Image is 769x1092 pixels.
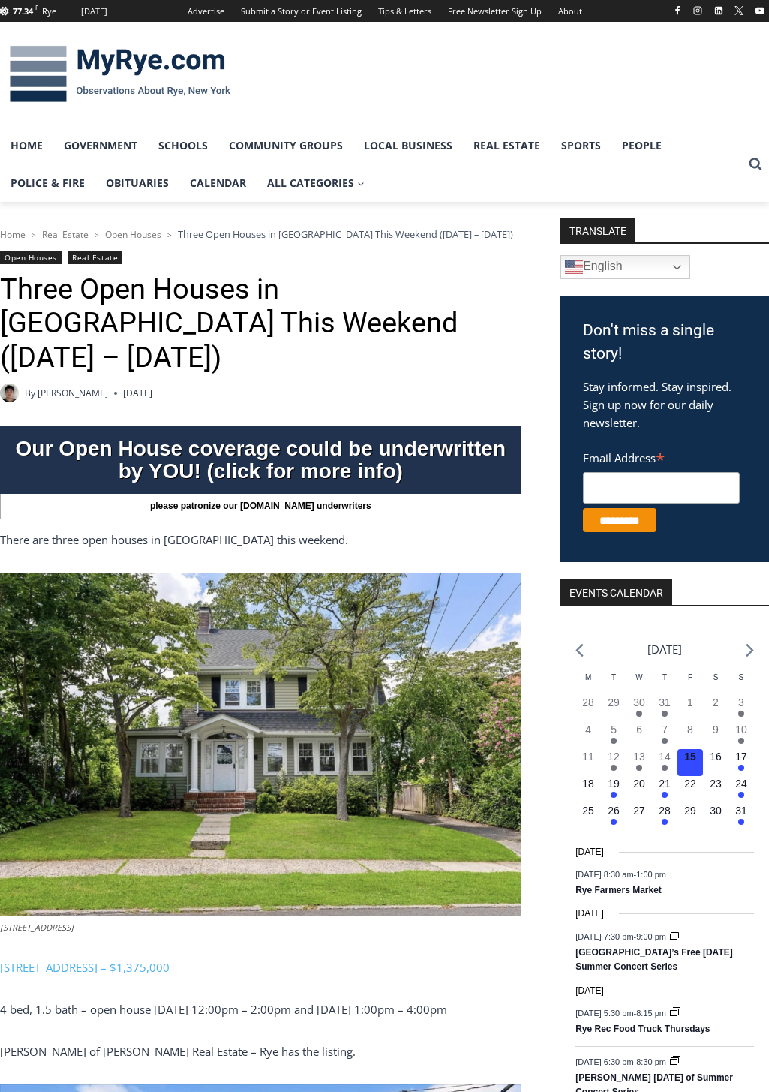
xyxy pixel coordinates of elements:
[730,2,748,20] a: X
[611,765,617,771] em: Has events
[582,696,594,708] time: 28
[601,803,626,830] button: 26 Has events
[636,711,642,717] em: Has events
[633,805,645,817] time: 27
[575,722,601,749] button: 4
[565,258,583,276] img: en
[583,378,746,432] p: Stay informed. Stay inspired. Sign up now for our daily newsletter.
[633,696,645,708] time: 30
[738,819,744,825] em: Has events
[626,776,652,803] button: 20
[652,803,677,830] button: 28 Has events
[703,695,728,722] button: 2
[575,776,601,803] button: 18
[738,792,744,798] em: Has events
[575,1024,710,1036] a: Rye Rec Food Truck Thursdays
[728,672,754,695] div: Sunday
[636,1009,666,1018] span: 8:15 pm
[608,696,620,708] time: 29
[601,695,626,722] button: 29
[267,175,365,191] span: All Categories
[42,228,89,241] a: Real Estate
[583,319,746,366] h3: Don't miss a single story!
[652,695,677,722] button: 31 Has events
[575,947,733,973] a: [GEOGRAPHIC_DATA]’s Free [DATE] Summer Concert Series
[636,723,642,736] time: 6
[611,738,617,744] em: Has events
[626,695,652,722] button: 30 Has events
[123,386,152,400] time: [DATE]
[703,672,728,695] div: Saturday
[710,751,722,763] time: 16
[583,443,740,470] label: Email Address
[38,387,108,399] a: [PERSON_NAME]
[728,803,754,830] button: 31 Has events
[677,695,703,722] button: 1
[611,819,617,825] em: Has events
[35,3,38,11] span: F
[463,127,551,164] a: Real Estate
[662,673,667,681] span: T
[68,251,122,264] a: Real Estate
[677,749,703,776] button: 15
[739,673,744,681] span: S
[148,127,218,164] a: Schools
[703,722,728,749] button: 9
[710,805,722,817] time: 30
[659,696,671,708] time: 31
[575,984,604,998] time: [DATE]
[575,643,584,657] a: Previous month
[575,870,666,879] time: -
[575,931,633,940] span: [DATE] 7:30 pm
[713,723,719,736] time: 9
[353,127,463,164] a: Local Business
[560,579,672,605] h2: Events Calendar
[728,722,754,749] button: 10 Has events
[601,722,626,749] button: 5 Has events
[575,749,601,776] button: 11
[167,230,172,240] span: >
[601,672,626,695] div: Tuesday
[582,778,594,790] time: 18
[710,778,722,790] time: 23
[662,738,668,744] em: Has events
[742,151,769,178] button: View Search Form
[105,228,161,241] a: Open Houses
[42,5,56,18] div: Rye
[635,673,642,681] span: W
[662,819,668,825] em: Has events
[601,749,626,776] button: 12 Has events
[662,711,668,717] em: Has events
[585,673,591,681] span: M
[636,870,666,879] span: 1:00 pm
[582,805,594,817] time: 25
[738,696,744,708] time: 3
[601,776,626,803] button: 19 Has events
[710,2,728,20] a: Linkedin
[738,738,744,744] em: Has events
[179,164,257,202] a: Calendar
[728,749,754,776] button: 17 Has events
[677,672,703,695] div: Friday
[611,673,616,681] span: T
[575,803,601,830] button: 25
[735,778,747,790] time: 24
[608,778,620,790] time: 19
[611,127,672,164] a: People
[575,672,601,695] div: Monday
[636,931,666,940] span: 9:00 pm
[81,5,107,18] div: [DATE]
[703,749,728,776] button: 16
[95,230,99,240] span: >
[633,751,645,763] time: 13
[636,765,642,771] em: Has events
[636,1057,666,1066] span: 8:30 pm
[218,127,353,164] a: Community Groups
[13,5,33,17] span: 77.34
[689,2,707,20] a: Instagram
[659,805,671,817] time: 28
[713,696,719,708] time: 2
[575,1009,668,1018] time: -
